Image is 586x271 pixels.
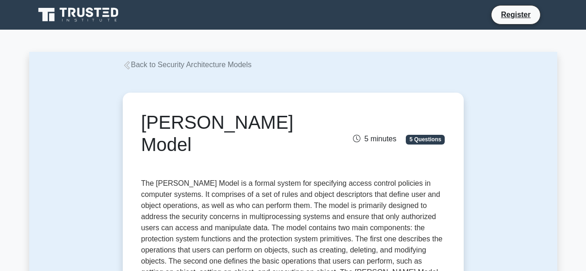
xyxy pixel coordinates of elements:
a: Register [495,9,536,20]
span: 5 Questions [406,135,445,144]
a: Back to Security Architecture Models [123,61,252,69]
span: 5 minutes [353,135,396,143]
h1: [PERSON_NAME] Model [141,111,340,156]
